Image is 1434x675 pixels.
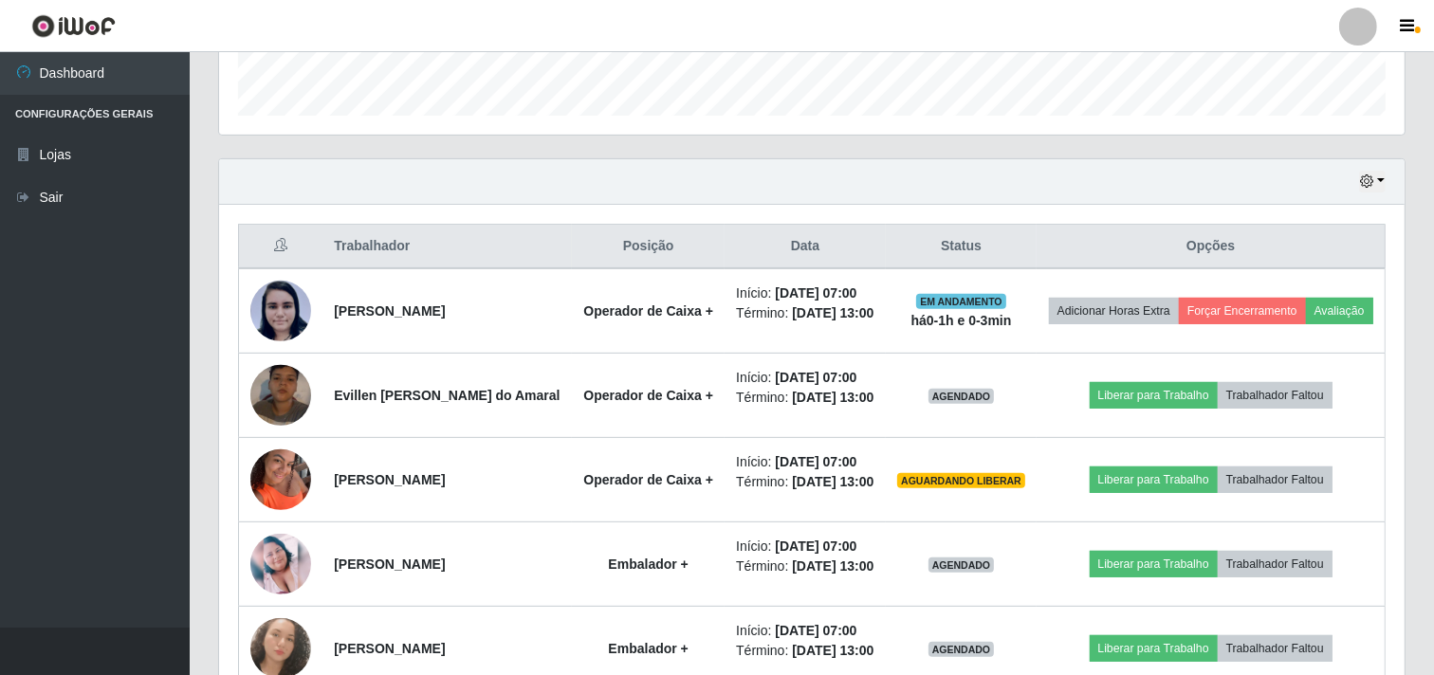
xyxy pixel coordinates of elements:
[736,303,874,323] li: Término:
[736,641,874,661] li: Término:
[792,305,873,320] time: [DATE] 13:00
[250,280,311,342] img: 1628255605382.jpeg
[322,225,572,269] th: Trabalhador
[736,537,874,556] li: Início:
[1179,298,1306,324] button: Forçar Encerramento
[583,303,713,319] strong: Operador de Caixa +
[736,452,874,472] li: Início:
[334,556,445,572] strong: [PERSON_NAME]
[1090,635,1218,662] button: Liberar para Trabalho
[250,341,311,449] img: 1751338751212.jpeg
[736,556,874,576] li: Término:
[792,558,873,574] time: [DATE] 13:00
[775,623,856,638] time: [DATE] 07:00
[775,285,856,301] time: [DATE] 07:00
[897,473,1025,488] span: AGUARDANDO LIBERAR
[736,283,874,303] li: Início:
[583,472,713,487] strong: Operador de Caixa +
[334,472,445,487] strong: [PERSON_NAME]
[334,388,560,403] strong: Evillen [PERSON_NAME] do Amaral
[928,389,995,404] span: AGENDADO
[916,294,1006,309] span: EM ANDAMENTO
[775,454,856,469] time: [DATE] 07:00
[1090,382,1218,409] button: Liberar para Trabalho
[334,303,445,319] strong: [PERSON_NAME]
[1090,466,1218,493] button: Liberar para Trabalho
[1306,298,1373,324] button: Avaliação
[911,313,1012,328] strong: há 0-1 h e 0-3 min
[572,225,725,269] th: Posição
[775,538,856,554] time: [DATE] 07:00
[792,390,873,405] time: [DATE] 13:00
[736,621,874,641] li: Início:
[608,556,688,572] strong: Embalador +
[250,439,311,520] img: 1758826713799.jpeg
[886,225,1037,269] th: Status
[31,14,116,38] img: CoreUI Logo
[736,388,874,408] li: Término:
[334,641,445,656] strong: [PERSON_NAME]
[792,474,873,489] time: [DATE] 13:00
[608,641,688,656] strong: Embalador +
[1218,382,1333,409] button: Trabalhador Faltou
[725,225,886,269] th: Data
[1049,298,1179,324] button: Adicionar Horas Extra
[1218,551,1333,577] button: Trabalhador Faltou
[583,388,713,403] strong: Operador de Caixa +
[1037,225,1385,269] th: Opções
[1090,551,1218,577] button: Liberar para Trabalho
[928,557,995,573] span: AGENDADO
[775,370,856,385] time: [DATE] 07:00
[792,643,873,658] time: [DATE] 13:00
[928,642,995,657] span: AGENDADO
[250,534,311,594] img: 1693706792822.jpeg
[1218,635,1333,662] button: Trabalhador Faltou
[1218,466,1333,493] button: Trabalhador Faltou
[736,368,874,388] li: Início:
[736,472,874,492] li: Término:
